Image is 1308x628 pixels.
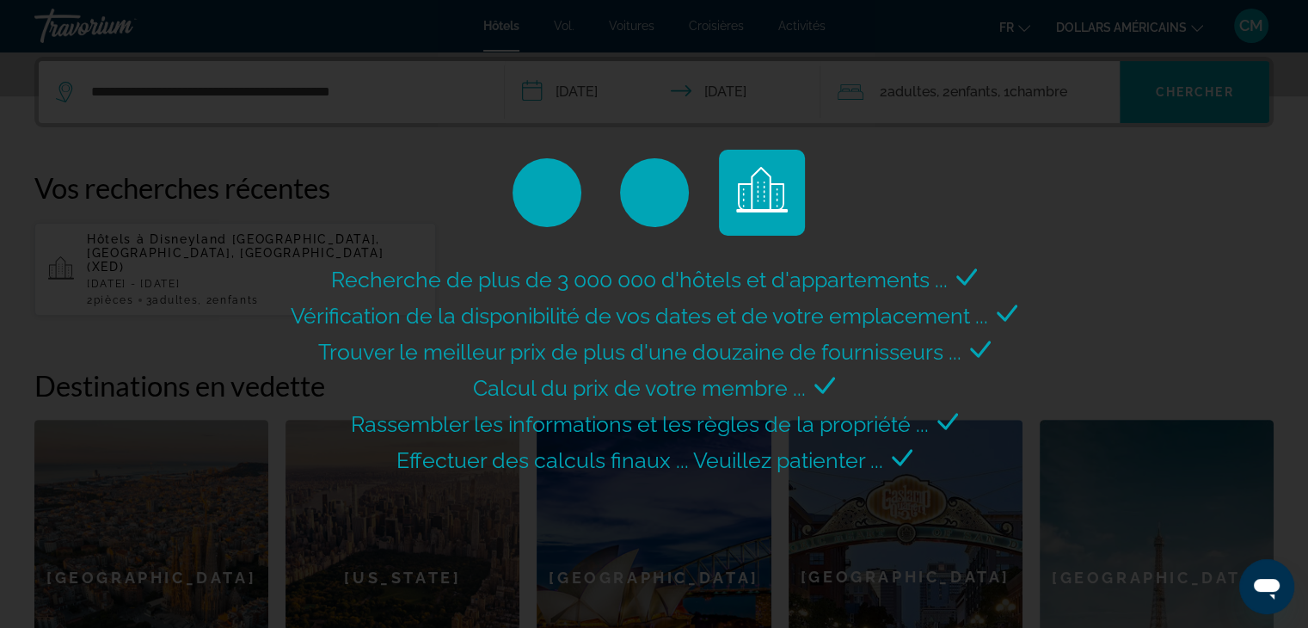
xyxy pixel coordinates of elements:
span: Rassembler les informations et les règles de la propriété ... [351,411,929,437]
span: Trouver le meilleur prix de plus d'une douzaine de fournisseurs ... [318,339,961,365]
span: Recherche de plus de 3 000 000 d'hôtels et d'appartements ... [331,267,948,292]
span: Vérification de la disponibilité de vos dates et de votre emplacement ... [291,303,988,329]
span: Calcul du prix de votre membre ... [473,375,806,401]
span: Effectuer des calculs finaux ... Veuillez patienter ... [396,447,883,473]
iframe: Bouton de lancement de la fenêtre de messagerie [1239,559,1294,614]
